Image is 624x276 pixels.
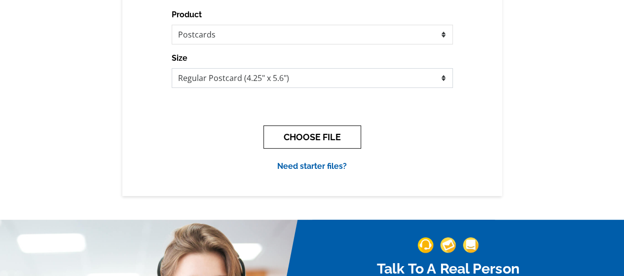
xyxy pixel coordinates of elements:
a: Need starter files? [277,161,347,171]
label: Size [172,52,187,64]
button: CHOOSE FILE [263,125,361,149]
img: support-img-1.png [417,237,433,253]
label: Product [172,9,202,21]
img: support-img-2.png [440,237,456,253]
img: support-img-3_1.png [463,237,478,253]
